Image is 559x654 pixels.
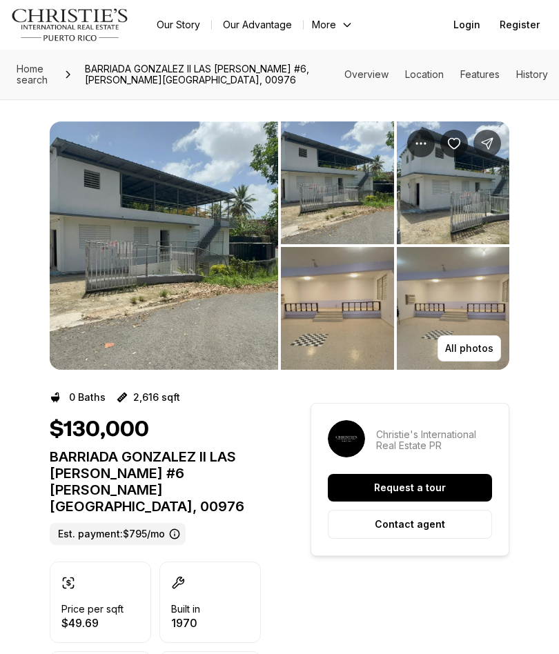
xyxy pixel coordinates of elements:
[171,617,200,628] p: 1970
[171,604,200,615] p: Built in
[50,121,278,370] button: View image gallery
[375,519,445,530] p: Contact agent
[50,523,186,545] label: Est. payment: $795/mo
[516,68,548,80] a: Skip to: History
[50,417,149,443] h1: $130,000
[79,58,344,91] span: BARRIADA GONZALEZ II LAS [PERSON_NAME] #6, [PERSON_NAME][GEOGRAPHIC_DATA], 00976
[69,392,106,403] p: 0 Baths
[50,121,278,370] li: 1 of 10
[61,604,124,615] p: Price per sqft
[473,130,501,157] button: Share Property: BARRIADA GONZALEZ II LAS CUEVAS #6
[146,15,211,34] a: Our Story
[212,15,303,34] a: Our Advantage
[440,130,468,157] button: Save Property: BARRIADA GONZALEZ II LAS CUEVAS #6
[405,68,444,80] a: Skip to: Location
[397,247,510,370] button: View image gallery
[50,121,509,370] div: Listing Photos
[61,617,124,628] p: $49.69
[445,343,493,354] p: All photos
[344,69,548,80] nav: Page section menu
[281,247,394,370] button: View image gallery
[344,68,389,80] a: Skip to: Overview
[445,11,489,39] button: Login
[453,19,480,30] span: Login
[374,482,446,493] p: Request a tour
[17,63,48,86] span: Home search
[11,8,129,41] img: logo
[281,121,509,370] li: 2 of 10
[281,121,394,244] button: View image gallery
[304,15,362,34] button: More
[376,429,492,451] p: Christie's International Real Estate PR
[397,121,510,244] button: View image gallery
[438,335,501,361] button: All photos
[11,58,57,91] a: Home search
[460,68,500,80] a: Skip to: Features
[491,11,548,39] button: Register
[133,392,180,403] p: 2,616 sqft
[500,19,540,30] span: Register
[407,130,435,157] button: Property options
[328,510,492,539] button: Contact agent
[50,448,261,515] p: BARRIADA GONZALEZ II LAS [PERSON_NAME] #6 [PERSON_NAME][GEOGRAPHIC_DATA], 00976
[328,474,492,502] button: Request a tour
